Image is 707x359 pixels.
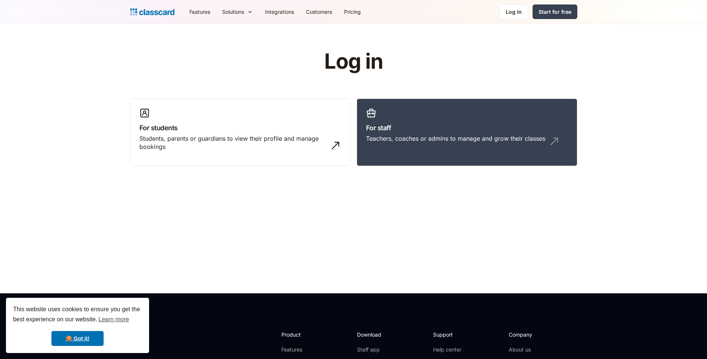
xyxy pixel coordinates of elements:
[130,99,351,166] a: For studentsStudents, parents or guardians to view their profile and manage bookings
[259,3,300,20] a: Integrations
[539,8,571,16] div: Start for free
[509,331,558,338] h2: Company
[97,314,130,325] a: learn more about cookies
[51,331,104,346] a: dismiss cookie message
[235,50,472,73] h1: Log in
[366,123,568,133] h3: For staff
[506,8,522,16] div: Log in
[216,3,259,20] div: Solutions
[338,3,367,20] a: Pricing
[13,305,142,325] span: This website uses cookies to ensure you get the best experience on our website.
[366,134,545,143] div: Teachers, coaches or admins to manage and grow their classes
[130,7,174,17] a: Logo
[433,331,463,338] h2: Support
[300,3,338,20] a: Customers
[183,3,216,20] a: Features
[139,134,326,151] div: Students, parents or guardians to view their profile and manage bookings
[281,346,321,353] a: Features
[357,99,577,166] a: For staffTeachers, coaches or admins to manage and grow their classes
[357,346,388,353] a: Staff app
[533,4,577,19] a: Start for free
[6,298,149,353] div: cookieconsent
[222,8,244,16] div: Solutions
[433,346,463,353] a: Help center
[357,331,388,338] h2: Download
[499,4,528,19] a: Log in
[509,346,558,353] a: About us
[281,331,321,338] h2: Product
[139,123,341,133] h3: For students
